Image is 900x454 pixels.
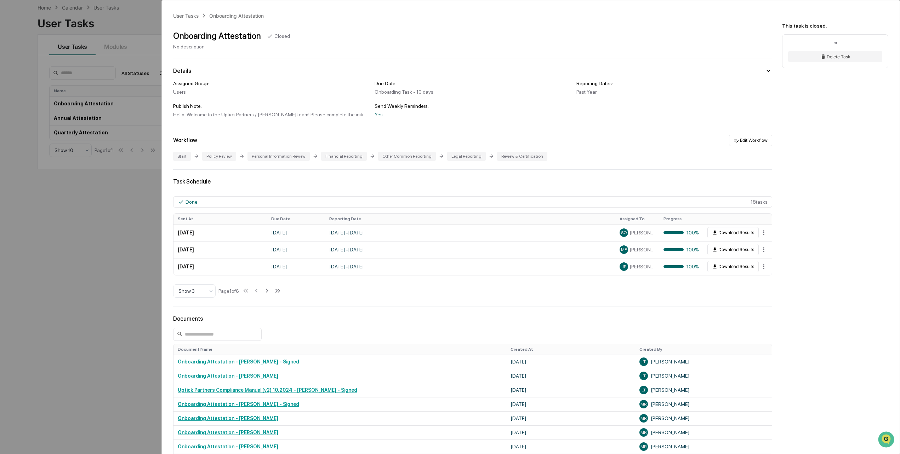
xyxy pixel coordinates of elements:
div: 100% [663,264,699,269]
a: Onboarding Attestation - [PERSON_NAME] - Signed [178,359,299,365]
div: No description [173,44,290,50]
div: Users [173,89,369,95]
div: 18 task s [173,196,772,208]
span: MF [621,247,627,252]
a: Onboarding Attestation - [PERSON_NAME] [178,415,278,421]
span: JP [621,264,626,269]
div: Start new chat [24,54,116,61]
td: [DATE] [267,241,325,258]
div: Other Common Reporting [378,152,436,161]
span: MR [640,430,646,435]
div: Legal Reporting [447,152,486,161]
td: [DATE] [506,411,635,425]
td: [DATE] [267,258,325,275]
th: Sent At [173,214,267,224]
a: Uptick Partners Compliance Manual (v2) 10.2024 - [PERSON_NAME] - Signed [178,387,357,393]
td: [DATE] [267,224,325,241]
div: Yes [375,112,570,117]
div: This task is closed. [782,23,888,29]
span: MR [640,444,646,449]
div: Review & Certification [497,152,547,161]
div: Documents [173,315,772,322]
div: Personal Information Review [247,152,310,161]
iframe: Open customer support [877,431,896,450]
td: [DATE] [506,383,635,397]
div: 100% [663,230,699,235]
span: [PERSON_NAME] [630,247,655,252]
p: How can we help? [7,14,129,26]
div: Hello, Welcome to the Uptick Partners / [PERSON_NAME] team! Please complete the initial attestati... [173,112,369,117]
span: Pylon [70,120,86,125]
div: Assigned Group: [173,81,369,86]
td: [DATE] [506,355,635,369]
div: Onboarding Task - 10 days [375,89,570,95]
div: 100% [663,247,699,252]
td: [DATE] [173,241,267,258]
div: Done [186,199,198,205]
div: [PERSON_NAME] [639,442,768,451]
div: Onboarding Attestation [173,31,261,41]
a: Onboarding Attestation - [PERSON_NAME] - Signed [178,401,299,407]
div: Financial Reporting [321,152,367,161]
div: Workflow [173,137,197,144]
th: Due Date [267,214,325,224]
div: Publish Note: [173,103,369,109]
span: MR [640,416,646,421]
th: Created By [635,344,772,355]
span: LT [642,373,646,378]
div: Page 1 of 6 [218,288,239,294]
div: 🖐️ [7,89,13,95]
div: Past Year [576,89,772,95]
span: Attestations [58,89,88,96]
div: Onboarding Attestation [209,13,264,19]
button: Delete Task [788,51,882,62]
a: 🖐️Preclearance [4,86,49,99]
span: LT [642,359,646,364]
div: We're available if you need us! [24,61,90,66]
span: Data Lookup [14,102,45,109]
div: Policy Review [202,152,236,161]
button: Download Results [707,227,759,238]
a: 🔎Data Lookup [4,99,47,112]
td: [DATE] [506,397,635,411]
th: Progress [659,214,703,224]
span: [PERSON_NAME] [630,264,655,269]
div: or [788,40,882,45]
td: [DATE] [506,425,635,440]
th: Assigned To [615,214,659,224]
a: Onboarding Attestation - [PERSON_NAME] [178,444,278,449]
div: Details [173,68,191,74]
a: 🗄️Attestations [49,86,91,99]
th: Created At [506,344,635,355]
span: MR [640,402,646,407]
td: [DATE] - [DATE] [325,224,615,241]
div: Reporting Dates: [576,81,772,86]
td: [DATE] [173,258,267,275]
span: [PERSON_NAME] [630,230,655,235]
div: [PERSON_NAME] [639,372,768,380]
span: SO [621,230,627,235]
div: Closed [274,33,290,39]
a: Powered byPylon [50,119,86,125]
td: [DATE] - [DATE] [325,241,615,258]
a: Onboarding Attestation - [PERSON_NAME] [178,373,278,379]
img: 1746055101610-c473b297-6a78-478c-a979-82029cc54cd1 [7,54,20,66]
td: [DATE] [506,440,635,454]
div: Start [173,152,191,161]
div: Task Schedule [173,178,772,185]
button: Download Results [707,261,759,272]
div: [PERSON_NAME] [639,400,768,408]
div: Due Date: [375,81,570,86]
th: Document Name [173,344,507,355]
a: Onboarding Attestation - [PERSON_NAME] [178,430,278,435]
td: [DATE] - [DATE] [325,258,615,275]
input: Clear [18,32,117,39]
div: [PERSON_NAME] [639,414,768,423]
th: Reporting Date [325,214,615,224]
div: [PERSON_NAME] [639,428,768,437]
div: [PERSON_NAME] [639,386,768,394]
div: 🔎 [7,103,13,109]
div: 🗄️ [51,89,57,95]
